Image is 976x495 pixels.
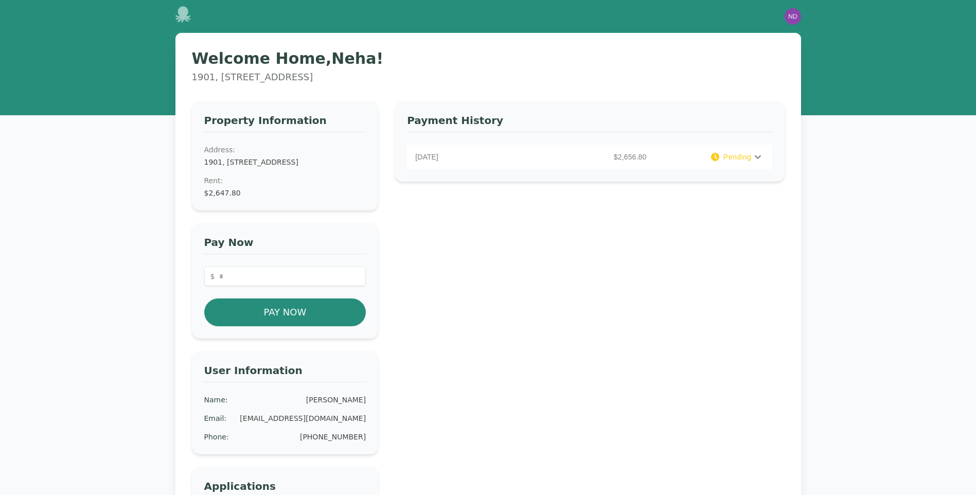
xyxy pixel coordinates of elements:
h3: User Information [204,363,366,382]
div: Phone : [204,432,229,442]
div: Name : [204,395,228,405]
h3: Payment History [407,113,772,132]
h3: Property Information [204,113,366,132]
h3: Pay Now [204,235,366,254]
dd: $2,647.80 [204,188,366,198]
button: Pay Now [204,298,366,326]
h1: Welcome Home, Neha ! [192,49,785,68]
dt: Address: [204,145,366,155]
p: $2,656.80 [533,152,651,162]
span: Pending [723,152,752,162]
div: [DATE]$2,656.80Pending [407,145,772,169]
dd: 1901, [STREET_ADDRESS] [204,157,366,167]
p: 1901, [STREET_ADDRESS] [192,70,785,84]
div: Email : [204,413,227,423]
div: [EMAIL_ADDRESS][DOMAIN_NAME] [240,413,366,423]
dt: Rent : [204,175,366,186]
div: [PHONE_NUMBER] [300,432,366,442]
div: [PERSON_NAME] [306,395,366,405]
p: [DATE] [415,152,533,162]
